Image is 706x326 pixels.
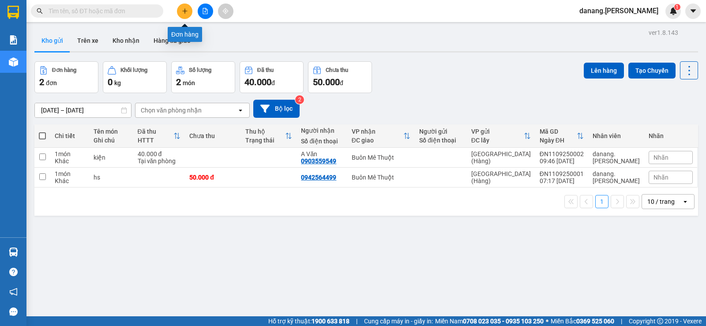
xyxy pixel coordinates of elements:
[628,63,676,79] button: Tạo Chuyến
[114,79,121,86] span: kg
[35,103,131,117] input: Select a date range.
[94,154,129,161] div: kiện
[419,137,462,144] div: Số điện thoại
[257,67,274,73] div: Đã thu
[584,63,624,79] button: Lên hàng
[141,106,202,115] div: Chọn văn phòng nhận
[301,127,342,134] div: Người nhận
[52,67,76,73] div: Đơn hàng
[245,128,285,135] div: Thu hộ
[9,35,18,45] img: solution-icon
[46,79,57,86] span: đơn
[356,316,357,326] span: |
[271,79,275,86] span: đ
[9,57,18,67] img: warehouse-icon
[9,247,18,257] img: warehouse-icon
[435,316,544,326] span: Miền Nam
[146,30,198,51] button: Hàng đã giao
[253,100,300,118] button: Bộ lọc
[138,157,181,165] div: Tại văn phòng
[621,316,622,326] span: |
[657,318,663,324] span: copyright
[55,157,85,165] div: Khác
[295,95,304,104] sup: 2
[94,137,129,144] div: Ghi chú
[94,174,129,181] div: hs
[34,30,70,51] button: Kho gửi
[244,77,271,87] span: 40.000
[108,77,113,87] span: 0
[237,107,244,114] svg: open
[177,4,192,19] button: plus
[340,79,343,86] span: đ
[55,177,85,184] div: Khác
[546,319,548,323] span: ⚪️
[540,177,584,184] div: 07:17 [DATE]
[593,132,640,139] div: Nhân viên
[268,316,349,326] span: Hỗ trợ kỹ thuật:
[49,6,153,16] input: Tìm tên, số ĐT hoặc mã đơn
[471,137,524,144] div: ĐC lấy
[133,124,185,148] th: Toggle SortBy
[138,137,174,144] div: HTTT
[649,132,693,139] div: Nhãn
[55,132,85,139] div: Chi tiết
[669,7,677,15] img: icon-new-feature
[301,157,336,165] div: 0903559549
[9,307,18,316] span: message
[189,67,211,73] div: Số lượng
[352,137,403,144] div: ĐC giao
[593,150,640,165] div: danang.thaison
[120,67,147,73] div: Khối lượng
[202,8,208,14] span: file-add
[540,150,584,157] div: ĐN1109250002
[685,4,701,19] button: caret-down
[138,128,174,135] div: Đã thu
[347,124,415,148] th: Toggle SortBy
[471,150,531,165] div: [GEOGRAPHIC_DATA] (Hàng)
[55,170,85,177] div: 1 món
[471,128,524,135] div: VP gửi
[649,28,678,37] div: ver 1.8.143
[222,8,229,14] span: aim
[467,124,535,148] th: Toggle SortBy
[326,67,348,73] div: Chưa thu
[94,128,129,135] div: Tên món
[535,124,588,148] th: Toggle SortBy
[189,174,237,181] div: 50.000 đ
[138,150,181,157] div: 40.000 đ
[34,61,98,93] button: Đơn hàng2đơn
[540,157,584,165] div: 09:46 [DATE]
[308,61,372,93] button: Chưa thu50.000đ
[653,174,668,181] span: Nhãn
[463,318,544,325] strong: 0708 023 035 - 0935 103 250
[540,170,584,177] div: ĐN1109250001
[419,128,462,135] div: Người gửi
[312,318,349,325] strong: 1900 633 818
[689,7,697,15] span: caret-down
[70,30,105,51] button: Trên xe
[593,170,640,184] div: danang.thaison
[653,154,668,161] span: Nhãn
[189,132,237,139] div: Chưa thu
[572,5,665,16] span: danang.[PERSON_NAME]
[176,77,181,87] span: 2
[105,30,146,51] button: Kho nhận
[674,4,680,10] sup: 1
[245,137,285,144] div: Trạng thái
[39,77,44,87] span: 2
[352,174,410,181] div: Buôn Mê Thuột
[9,268,18,276] span: question-circle
[8,6,19,19] img: logo-vxr
[241,124,297,148] th: Toggle SortBy
[647,197,675,206] div: 10 / trang
[301,138,342,145] div: Số điện thoại
[540,137,577,144] div: Ngày ĐH
[218,4,233,19] button: aim
[171,61,235,93] button: Số lượng2món
[595,195,608,208] button: 1
[240,61,304,93] button: Đã thu40.000đ
[313,77,340,87] span: 50.000
[103,61,167,93] button: Khối lượng0kg
[364,316,433,326] span: Cung cấp máy in - giấy in:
